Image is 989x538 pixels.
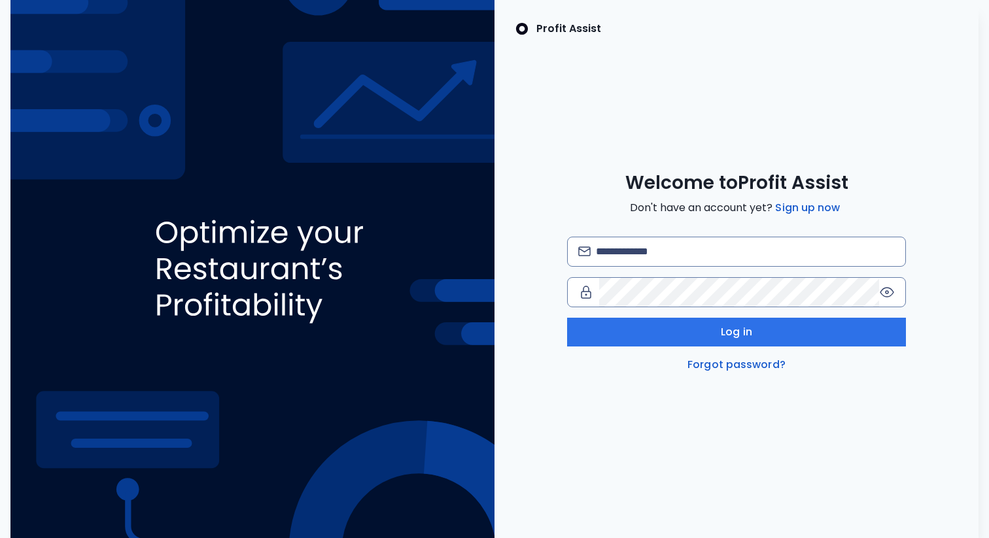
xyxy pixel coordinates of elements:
p: Profit Assist [536,21,601,37]
span: Log in [721,324,752,340]
img: email [578,246,591,256]
button: Log in [567,318,906,346]
a: Forgot password? [685,357,788,373]
span: Don't have an account yet? [630,200,842,216]
span: Welcome to Profit Assist [625,171,848,195]
a: Sign up now [772,200,842,216]
img: SpotOn Logo [515,21,529,37]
